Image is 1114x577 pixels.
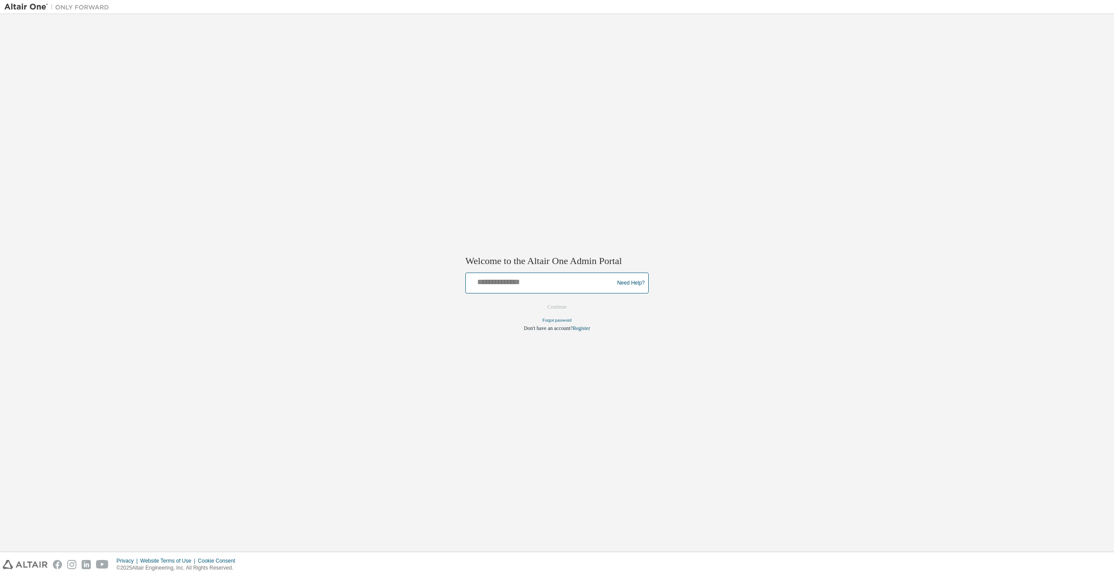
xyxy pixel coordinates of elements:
img: Altair One [4,3,113,11]
img: instagram.svg [67,560,76,569]
div: Cookie Consent [198,557,240,564]
img: altair_logo.svg [3,560,48,569]
div: Website Terms of Use [140,557,198,564]
img: facebook.svg [53,560,62,569]
p: © 2025 Altair Engineering, Inc. All Rights Reserved. [117,564,241,572]
a: Forgot password [543,318,572,323]
img: linkedin.svg [82,560,91,569]
span: Don't have an account? [524,326,573,332]
div: Privacy [117,557,140,564]
h2: Welcome to the Altair One Admin Portal [465,255,649,267]
a: Register [573,326,590,332]
img: youtube.svg [96,560,109,569]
